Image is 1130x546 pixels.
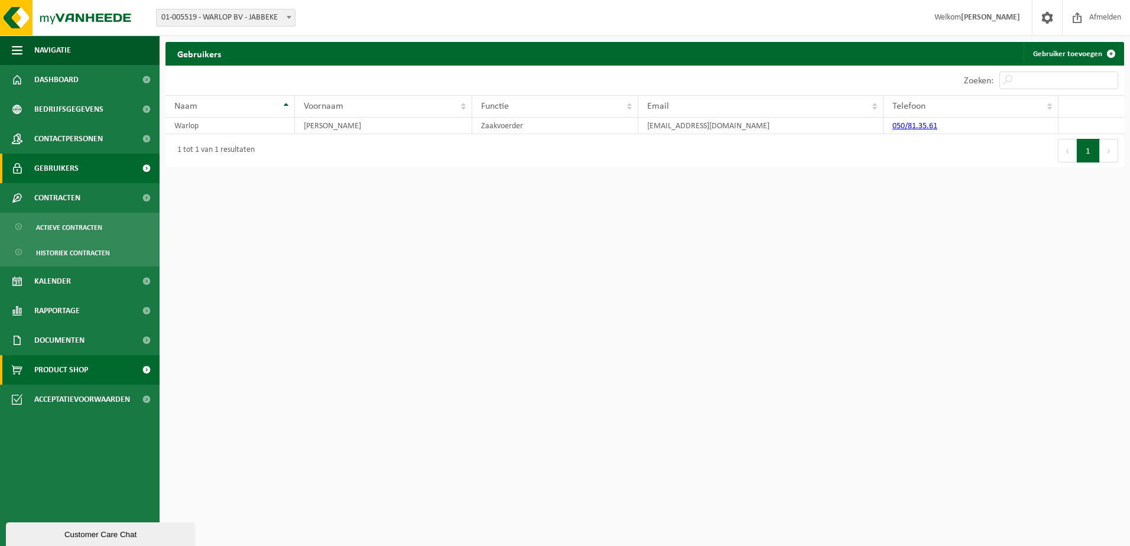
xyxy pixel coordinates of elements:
div: 1 tot 1 van 1 resultaten [171,140,255,161]
a: Actieve contracten [3,216,157,238]
label: Zoeken: [964,76,993,86]
td: [PERSON_NAME] [295,118,472,134]
h2: Gebruikers [165,42,233,65]
button: Previous [1058,139,1077,162]
span: Telefoon [892,102,926,111]
a: Historiek contracten [3,241,157,264]
span: Gebruikers [34,154,79,183]
td: Warlop [165,118,295,134]
span: Navigatie [34,35,71,65]
span: Voornaam [304,102,343,111]
button: 1 [1077,139,1100,162]
span: Functie [481,102,509,111]
span: Email [647,102,669,111]
span: Rapportage [34,296,80,326]
span: Contactpersonen [34,124,103,154]
td: Zaakvoerder [472,118,638,134]
strong: [PERSON_NAME] [961,13,1020,22]
a: 050/81.35.61 [892,122,937,131]
span: Contracten [34,183,80,213]
span: 01-005519 - WARLOP BV - JABBEKE [157,9,295,26]
a: Gebruiker toevoegen [1024,42,1123,66]
span: Actieve contracten [36,216,102,239]
span: Naam [174,102,197,111]
button: Next [1100,139,1118,162]
span: Documenten [34,326,85,355]
td: [EMAIL_ADDRESS][DOMAIN_NAME] [638,118,884,134]
span: Historiek contracten [36,242,110,264]
span: Bedrijfsgegevens [34,95,103,124]
span: Kalender [34,266,71,296]
span: Dashboard [34,65,79,95]
span: Product Shop [34,355,88,385]
span: Acceptatievoorwaarden [34,385,130,414]
span: 01-005519 - WARLOP BV - JABBEKE [156,9,296,27]
iframe: chat widget [6,520,197,546]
